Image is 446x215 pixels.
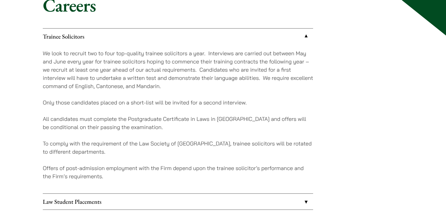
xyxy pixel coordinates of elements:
p: Offers of post-admission employment with the Firm depend upon the trainee solicitor’s performance... [43,164,313,180]
p: All candidates must complete the Postgraduate Certificate in Laws in [GEOGRAPHIC_DATA] and offers... [43,115,313,131]
div: Trainee Solicitors [43,44,313,193]
p: To comply with the requirement of the Law Society of [GEOGRAPHIC_DATA], trainee solicitors will b... [43,139,313,156]
a: Law Student Placements [43,194,313,210]
p: Only those candidates placed on a short-list will be invited for a second interview. [43,98,313,107]
a: Trainee Solicitors [43,29,313,44]
p: We look to recruit two to four top-quality trainee solicitors a year. Interviews are carried out ... [43,49,313,90]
